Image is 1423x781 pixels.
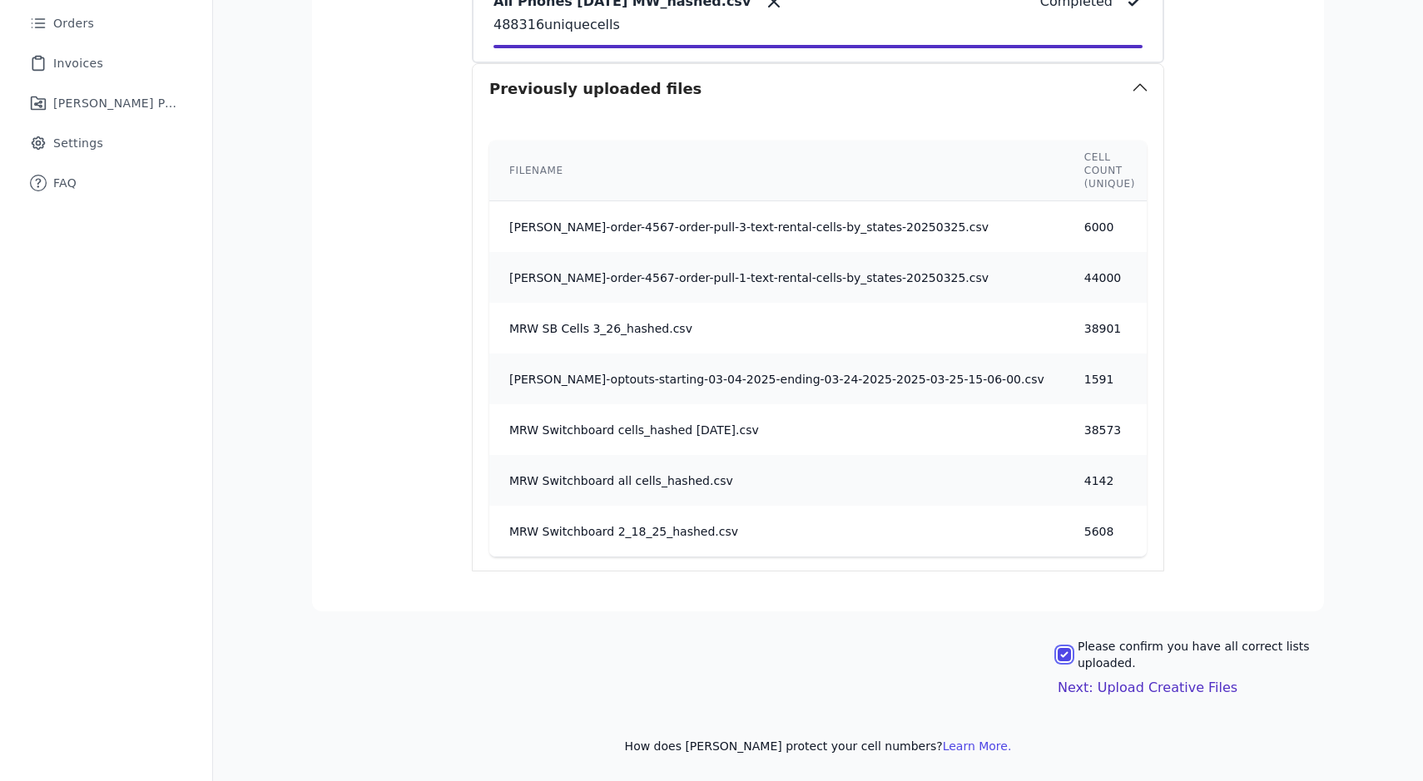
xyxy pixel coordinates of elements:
[943,738,1012,754] button: Learn More.
[13,165,199,201] a: FAQ
[489,252,1064,303] td: [PERSON_NAME]-order-4567-order-pull-1-text-rental-cells-by_states-20250325.csv
[53,95,179,111] span: [PERSON_NAME] Performance
[489,303,1064,353] td: MRW SB Cells 3_26_hashed.csv
[489,201,1064,253] td: [PERSON_NAME]-order-4567-order-pull-3-text-rental-cells-by_states-20250325.csv
[1064,506,1155,556] td: 5608
[53,175,77,191] span: FAQ
[53,135,103,151] span: Settings
[489,77,702,101] h3: Previously uploaded files
[1064,404,1155,455] td: 38573
[1078,638,1324,671] label: Please confirm you have all correct lists uploaded.
[13,125,199,161] a: Settings
[489,141,1064,201] th: Filename
[13,5,199,42] a: Orders
[1064,201,1155,253] td: 6000
[13,45,199,82] a: Invoices
[53,55,103,72] span: Invoices
[13,85,199,121] a: [PERSON_NAME] Performance
[489,404,1064,455] td: MRW Switchboard cells_hashed [DATE].csv
[1064,455,1155,506] td: 4142
[1064,141,1155,201] th: Cell count (unique)
[489,506,1064,556] td: MRW Switchboard 2_18_25_hashed.csv
[312,738,1324,754] p: How does [PERSON_NAME] protect your cell numbers?
[1064,303,1155,353] td: 38901
[53,15,94,32] span: Orders
[1058,678,1237,698] button: Next: Upload Creative Files
[489,353,1064,404] td: [PERSON_NAME]-optouts-starting-03-04-2025-ending-03-24-2025-2025-03-25-15-06-00.csv
[1064,353,1155,404] td: 1591
[1064,252,1155,303] td: 44000
[489,455,1064,506] td: MRW Switchboard all cells_hashed.csv
[473,64,1163,114] button: Previously uploaded files
[493,15,1143,35] p: 488316 unique cells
